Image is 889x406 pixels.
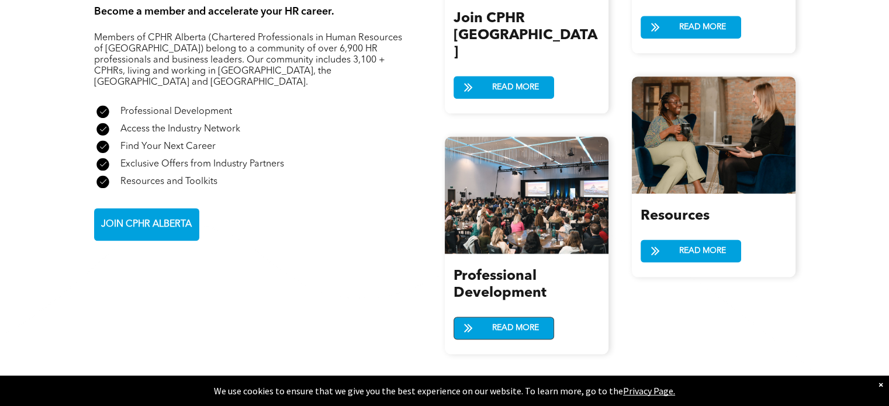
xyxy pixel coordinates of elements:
[454,269,546,300] span: Professional Development
[454,76,554,99] a: READ MORE
[641,240,741,262] a: READ MORE
[488,317,543,339] span: READ MORE
[94,6,334,17] span: Become a member and accelerate your HR career.
[454,12,597,60] span: Join CPHR [GEOGRAPHIC_DATA]
[488,77,543,98] span: READ MORE
[120,177,217,186] span: Resources and Toolkits
[675,240,730,262] span: READ MORE
[120,142,216,151] span: Find Your Next Career
[120,159,284,169] span: Exclusive Offers from Industry Partners
[120,107,232,116] span: Professional Development
[120,124,240,134] span: Access the Industry Network
[641,16,741,39] a: READ MORE
[641,209,710,223] span: Resources
[97,213,196,236] span: JOIN CPHR ALBERTA
[623,385,675,397] a: Privacy Page.
[94,33,402,87] span: Members of CPHR Alberta (Chartered Professionals in Human Resources of [GEOGRAPHIC_DATA]) belong ...
[454,317,554,339] a: READ MORE
[675,16,730,38] span: READ MORE
[878,379,883,390] div: Dismiss notification
[94,208,199,241] a: JOIN CPHR ALBERTA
